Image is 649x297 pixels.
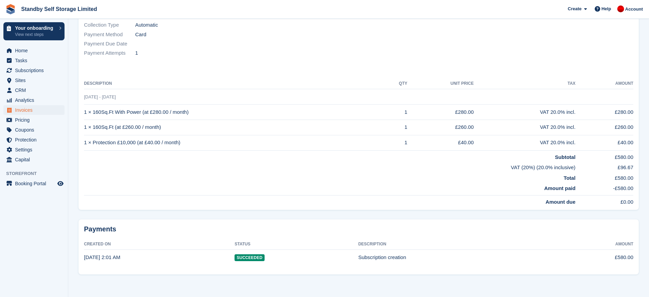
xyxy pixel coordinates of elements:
p: Your onboarding [15,26,56,30]
a: menu [3,76,65,85]
img: Aaron Winter [617,5,624,12]
time: 2025-09-19 01:01:35 UTC [84,254,120,260]
a: menu [3,95,65,105]
a: Standby Self Storage Limited [18,3,100,15]
span: Succeeded [235,254,264,261]
span: Account [625,6,643,13]
td: £0.00 [576,195,633,206]
div: VAT 20.0% incl. [474,139,576,147]
th: Description [358,239,556,250]
a: menu [3,56,65,65]
span: Subscriptions [15,66,56,75]
a: menu [3,135,65,145]
th: Created On [84,239,235,250]
span: Settings [15,145,56,154]
a: menu [3,145,65,154]
td: £96.67 [576,161,633,172]
th: QTY [383,78,407,89]
a: Preview store [56,179,65,188]
span: CRM [15,85,56,95]
span: Home [15,46,56,55]
span: Payment Due Date [84,40,135,48]
th: Status [235,239,358,250]
strong: Subtotal [555,154,576,160]
span: 1 [135,49,138,57]
th: Description [84,78,383,89]
td: 1 × 160Sq.Ft (at £260.00 / month) [84,120,383,135]
span: Protection [15,135,56,145]
th: Unit Price [407,78,474,89]
a: menu [3,85,65,95]
span: Booking Portal [15,179,56,188]
span: Payment Method [84,31,135,39]
h2: Payments [84,225,633,233]
a: menu [3,46,65,55]
th: Amount [556,239,633,250]
span: Create [568,5,581,12]
span: Payment Attempts [84,49,135,57]
span: Collection Type [84,21,135,29]
td: £260.00 [407,120,474,135]
a: menu [3,125,65,135]
td: 1 × 160Sq.Ft With Power (at £280.00 / month) [84,105,383,120]
div: VAT 20.0% incl. [474,108,576,116]
span: Invoices [15,105,56,115]
td: £40.00 [407,135,474,150]
td: £580.00 [576,150,633,161]
span: Capital [15,155,56,164]
a: menu [3,105,65,115]
td: £260.00 [576,120,633,135]
td: £40.00 [576,135,633,150]
span: Coupons [15,125,56,135]
td: VAT (20%) (20.0% inclusive) [84,161,576,172]
a: menu [3,179,65,188]
td: Subscription creation [358,250,556,265]
td: £580.00 [576,172,633,182]
span: Automatic [135,21,158,29]
td: 1 [383,105,407,120]
td: 1 × Protection £10,000 (at £40.00 / month) [84,135,383,150]
td: £580.00 [556,250,633,265]
a: menu [3,66,65,75]
th: Tax [474,78,576,89]
p: View next steps [15,31,56,38]
a: menu [3,155,65,164]
span: Tasks [15,56,56,65]
span: Storefront [6,170,68,177]
img: stora-icon-8386f47178a22dfd0bd8f6a31ec36ba5ce8667c1dd55bd0f319d3a0aa187defe.svg [5,4,16,14]
span: Help [602,5,611,12]
strong: Total [564,175,576,181]
th: Amount [576,78,633,89]
td: 1 [383,135,407,150]
span: Analytics [15,95,56,105]
strong: Amount paid [544,185,576,191]
td: -£580.00 [576,182,633,195]
span: Card [135,31,146,39]
span: Sites [15,76,56,85]
td: £280.00 [407,105,474,120]
strong: Amount due [546,199,576,205]
div: VAT 20.0% incl. [474,123,576,131]
td: £280.00 [576,105,633,120]
a: Your onboarding View next steps [3,22,65,40]
span: [DATE] - [DATE] [84,94,116,99]
span: Pricing [15,115,56,125]
td: 1 [383,120,407,135]
a: menu [3,115,65,125]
